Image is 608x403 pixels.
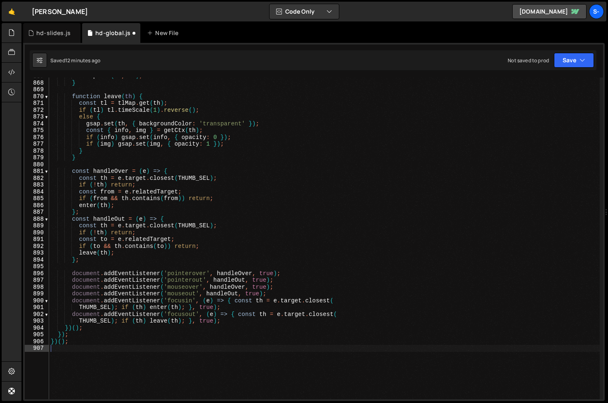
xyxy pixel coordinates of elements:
div: 875 [25,127,49,134]
div: hd-slides.js [36,29,71,37]
div: 885 [25,195,49,202]
div: 897 [25,277,49,284]
div: 904 [25,325,49,332]
div: 889 [25,222,49,229]
div: 895 [25,263,49,270]
div: 892 [25,243,49,250]
div: Saved [50,57,100,64]
div: 874 [25,120,49,127]
div: 891 [25,236,49,243]
div: 894 [25,257,49,264]
div: 906 [25,338,49,345]
div: 901 [25,304,49,311]
div: 898 [25,284,49,291]
div: 879 [25,154,49,161]
div: 886 [25,202,49,209]
div: 902 [25,311,49,318]
div: 887 [25,209,49,216]
div: 884 [25,189,49,196]
div: [PERSON_NAME] [32,7,88,16]
div: hd-global.js [95,29,130,37]
div: 890 [25,229,49,236]
div: 882 [25,175,49,182]
a: [DOMAIN_NAME] [512,4,587,19]
a: s- [589,4,604,19]
div: 881 [25,168,49,175]
div: 872 [25,107,49,114]
div: 877 [25,141,49,148]
div: 883 [25,181,49,189]
div: 907 [25,345,49,352]
div: 869 [25,86,49,93]
div: 870 [25,93,49,100]
div: 905 [25,331,49,338]
div: Not saved to prod [508,57,549,64]
div: 876 [25,134,49,141]
div: 873 [25,113,49,120]
button: Code Only [270,4,339,19]
a: 🤙 [2,2,22,21]
div: 878 [25,148,49,155]
div: 871 [25,100,49,107]
div: 900 [25,297,49,304]
button: Save [554,53,594,68]
div: 868 [25,80,49,87]
div: 880 [25,161,49,168]
div: 903 [25,318,49,325]
div: 893 [25,250,49,257]
div: 899 [25,290,49,297]
div: 888 [25,216,49,223]
div: 12 minutes ago [65,57,100,64]
div: New File [147,29,182,37]
div: 896 [25,270,49,277]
